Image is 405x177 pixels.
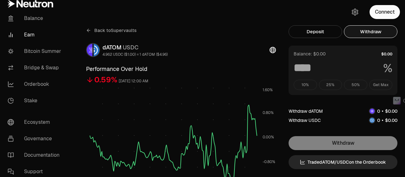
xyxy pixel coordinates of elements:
a: Stake [3,92,68,109]
div: Withdraw dATOM [289,108,323,114]
button: Withdraw [344,25,397,38]
img: USDC Logo [370,118,375,123]
div: Withdraw USDC [289,117,321,123]
button: Deposit [289,25,342,38]
span: USDC [123,44,139,51]
a: Documentation [3,147,68,163]
tspan: 0.80% [263,110,274,115]
tspan: -0.80% [263,159,275,164]
button: Connect [370,5,400,19]
a: Bridge & Swap [3,60,68,76]
img: dATOM Logo [87,44,92,56]
a: Governance [3,130,68,147]
img: dATOM Logo [370,109,375,114]
a: TradedATOM/USDCon the Orderbook [289,155,397,169]
h3: Performance Over Hold [86,65,276,73]
span: Back to Supervaults [94,27,137,34]
a: Earn [3,27,68,43]
a: Back toSupervaults [86,25,137,35]
div: 4.962 USDC ($1.00) = 1 dATOM ($4.96) [103,52,168,57]
div: [DATE] 12:00 AM [119,78,148,85]
tspan: 1.60% [263,87,273,92]
span: % [383,62,392,75]
div: 0.59% [94,75,117,85]
a: Orderbook [3,76,68,92]
div: Balance: $0.00 [294,51,326,57]
a: Bitcoin Summer [3,43,68,60]
a: Ecosystem [3,114,68,130]
tspan: 0.00% [263,135,274,140]
img: USDC Logo [94,44,99,56]
div: dATOM [103,43,168,52]
a: Balance [3,10,68,27]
